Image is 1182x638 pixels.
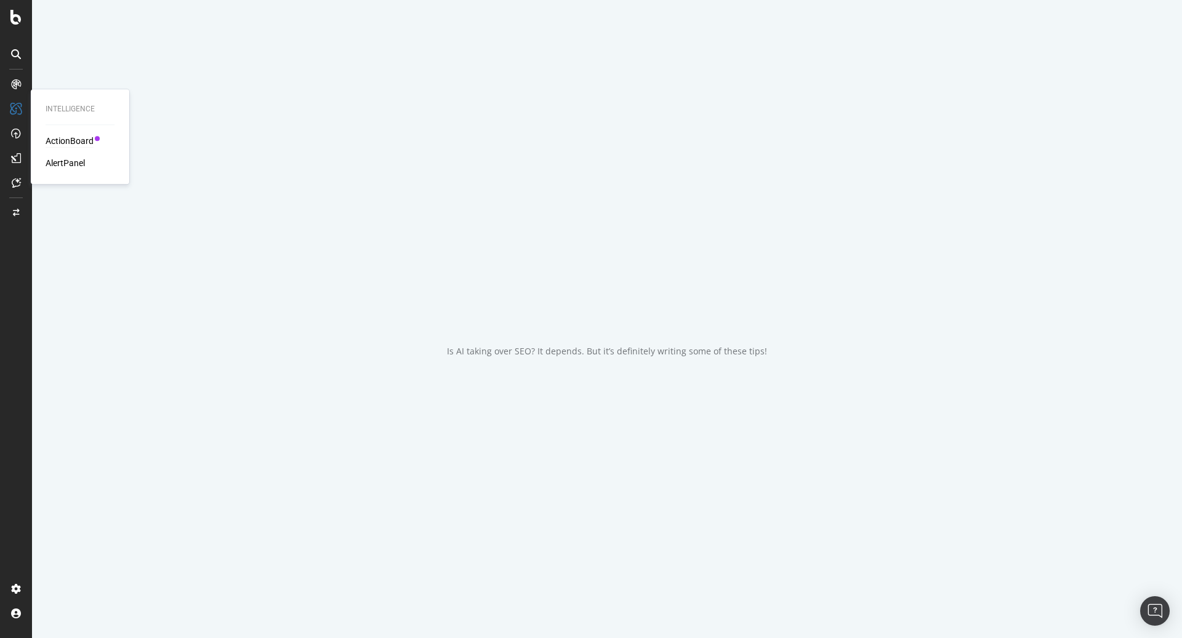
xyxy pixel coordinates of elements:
[1140,596,1170,626] div: Open Intercom Messenger
[563,281,651,325] div: animation
[46,157,85,169] a: AlertPanel
[447,345,767,357] div: Is AI taking over SEO? It depends. But it’s definitely writing some of these tips!
[46,135,94,147] a: ActionBoard
[46,104,115,114] div: Intelligence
